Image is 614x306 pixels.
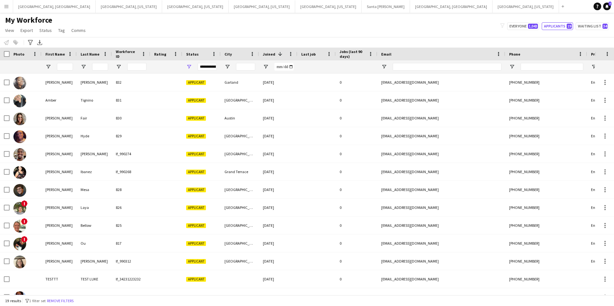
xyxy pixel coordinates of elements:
[13,95,26,107] img: Amber Tignino
[42,252,77,270] div: [PERSON_NAME]
[77,73,112,91] div: [PERSON_NAME]
[112,145,150,163] div: lf_990274
[42,73,77,91] div: [PERSON_NAME]
[186,223,206,228] span: Applicant
[13,238,26,250] img: Davis Ou
[186,241,206,246] span: Applicant
[116,64,122,70] button: Open Filter Menu
[3,26,17,34] a: View
[377,109,505,127] div: [EMAIL_ADDRESS][DOMAIN_NAME]
[336,127,377,145] div: 0
[69,26,88,34] a: Comms
[591,64,597,70] button: Open Filter Menu
[112,199,150,216] div: 826
[521,63,583,71] input: Phone Filter Input
[77,199,112,216] div: Laya
[42,145,77,163] div: [PERSON_NAME]
[505,199,587,216] div: [PHONE_NUMBER]
[154,52,166,57] span: Rating
[377,91,505,109] div: [EMAIL_ADDRESS][DOMAIN_NAME]
[528,24,538,29] span: 1,043
[259,127,297,145] div: [DATE]
[42,91,77,109] div: Amber
[56,26,67,34] a: Tag
[259,91,297,109] div: [DATE]
[505,163,587,180] div: [PHONE_NUMBER]
[259,199,297,216] div: [DATE]
[336,163,377,180] div: 0
[221,109,259,127] div: Austin
[263,64,269,70] button: Open Filter Menu
[42,181,77,198] div: [PERSON_NAME]
[27,39,34,46] app-action-btn: Advanced filters
[377,145,505,163] div: [EMAIL_ADDRESS][DOMAIN_NAME]
[21,236,28,242] span: !
[13,291,26,304] img: Cynthia Pattison
[18,26,35,34] a: Export
[259,234,297,252] div: [DATE]
[236,63,255,71] input: City Filter Input
[336,145,377,163] div: 0
[186,277,206,282] span: Applicant
[259,252,297,270] div: [DATE]
[505,145,587,163] div: [PHONE_NUMBER]
[37,26,54,34] a: Status
[42,199,77,216] div: [PERSON_NAME]
[57,63,73,71] input: First Name Filter Input
[13,52,24,57] span: Photo
[77,234,112,252] div: Ou
[509,64,515,70] button: Open Filter Menu
[13,202,26,215] img: Flavio Laya
[29,298,46,303] span: 1 filter set
[112,109,150,127] div: 830
[58,27,65,33] span: Tag
[45,52,65,57] span: First Name
[274,63,294,71] input: Joined Filter Input
[186,98,206,103] span: Applicant
[259,270,297,288] div: [DATE]
[259,217,297,234] div: [DATE]
[13,112,26,125] img: Breanna Fair
[112,288,150,306] div: 810
[77,181,112,198] div: Mesa
[505,288,587,306] div: [PHONE_NUMBER]
[336,91,377,109] div: 0
[112,73,150,91] div: 832
[224,64,230,70] button: Open Filter Menu
[13,256,26,268] img: Lauri Loosemore
[221,127,259,145] div: [GEOGRAPHIC_DATA]
[21,218,28,225] span: !
[46,297,75,304] button: Remove filters
[224,52,232,57] span: City
[377,217,505,234] div: [EMAIL_ADDRESS][DOMAIN_NAME]
[336,199,377,216] div: 0
[505,217,587,234] div: [PHONE_NUMBER]
[42,288,77,306] div: [PERSON_NAME]
[377,252,505,270] div: [EMAIL_ADDRESS][DOMAIN_NAME]
[505,109,587,127] div: [PHONE_NUMBER]
[77,252,112,270] div: [PERSON_NAME]
[603,3,611,10] a: 7
[13,77,26,89] img: Tashara Lee
[186,116,206,121] span: Applicant
[336,270,377,288] div: 0
[39,27,52,33] span: Status
[186,152,206,157] span: Applicant
[567,24,572,29] span: 19
[336,217,377,234] div: 0
[186,205,206,210] span: Applicant
[377,234,505,252] div: [EMAIL_ADDRESS][DOMAIN_NAME]
[295,0,362,13] button: [GEOGRAPHIC_DATA], [US_STATE]
[221,163,259,180] div: Grand Terrace
[377,163,505,180] div: [EMAIL_ADDRESS][DOMAIN_NAME]
[381,64,387,70] button: Open Filter Menu
[591,52,604,57] span: Profile
[162,0,229,13] button: [GEOGRAPHIC_DATA], [US_STATE]
[186,80,206,85] span: Applicant
[116,49,139,59] span: Workforce ID
[221,288,259,306] div: [PERSON_NAME][DEMOGRAPHIC_DATA]
[77,217,112,234] div: Bellow
[336,252,377,270] div: 0
[77,91,112,109] div: Tignino
[5,27,14,33] span: View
